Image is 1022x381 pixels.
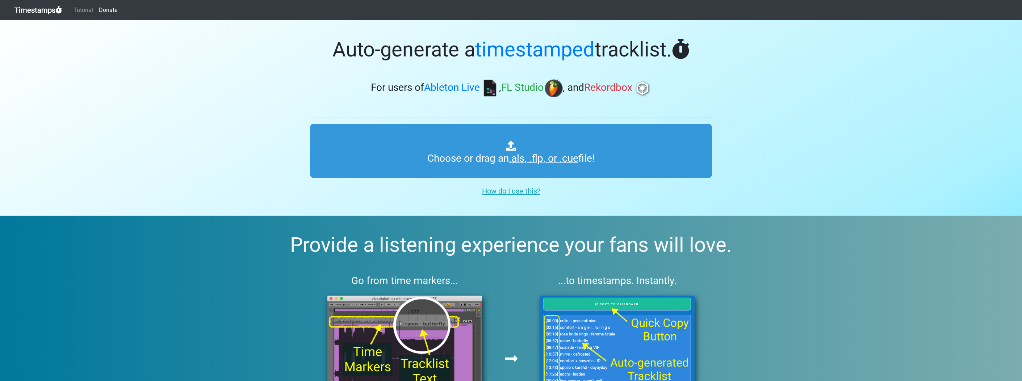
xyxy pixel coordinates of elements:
[523,275,712,287] h3: ...to timestamps. Instantly.
[482,187,540,195] u: How do I use this?
[475,38,595,62] span: timestamped
[310,275,499,287] h3: Go from time markers...
[14,3,62,17] a: Timestamps
[501,82,544,94] span: FL Studio
[17,233,1005,257] h2: Provide a listening experience your fans will love.
[545,79,563,97] img: fl.png
[71,3,96,17] a: Tutorial
[424,82,480,94] span: Ableton Live
[96,3,120,17] a: Donate
[310,38,712,62] h1: Auto-generate a tracklist.
[310,79,712,97] h3: For users of , , and
[481,79,499,97] img: ableton.png
[584,82,632,94] span: Rekordbox
[633,79,652,97] img: rb.png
